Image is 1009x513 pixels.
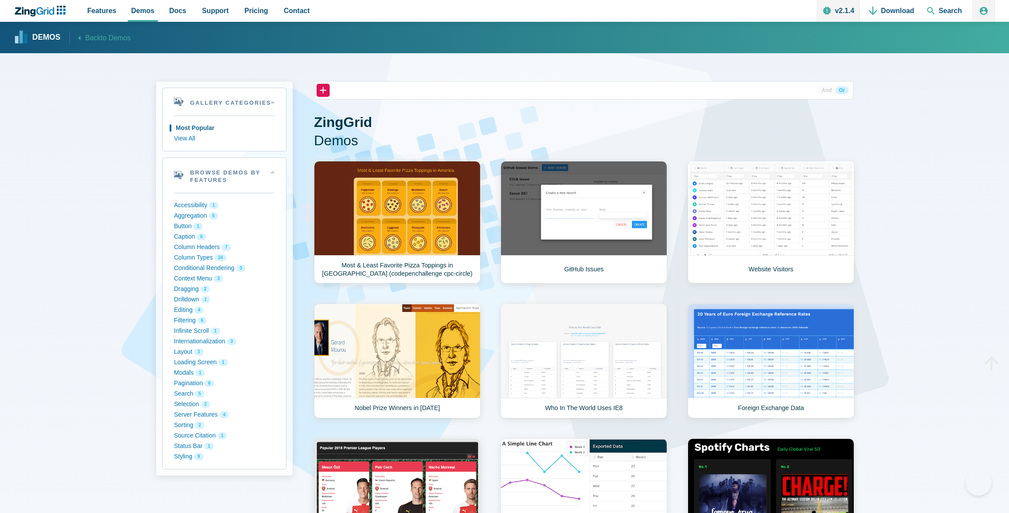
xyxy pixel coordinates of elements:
[501,161,667,284] a: GitHub Issues
[169,5,186,17] span: Docs
[174,431,275,441] button: Source Citation 1
[688,304,854,418] a: Foreign Exchange Data
[501,304,667,418] a: Who In The World Uses IE8
[174,368,275,378] button: Modals 1
[15,31,61,44] a: Demos
[87,5,116,17] span: Features
[174,389,275,399] button: Search 5
[174,133,275,144] button: View All
[818,86,835,94] button: And
[835,86,849,94] button: Or
[688,161,854,284] a: Website Visitors
[174,123,275,133] button: Most Popular
[317,84,330,97] button: +
[174,326,275,336] button: Infinite Scroll 1
[174,315,275,326] button: Filtering 6
[131,5,154,17] span: Demos
[163,158,286,193] summary: Browse Demos By Features
[174,336,275,347] button: Internationalization 3
[69,31,131,44] a: Backto Demos
[174,399,275,410] button: Selection 2
[32,34,61,41] strong: Demos
[314,161,481,284] a: Most & Least Favorite Pizza Toppings in [GEOGRAPHIC_DATA] (codepenchallenge cpc-circle)
[174,420,275,431] button: Sorting 2
[174,253,275,263] button: Column Types 24
[174,211,275,221] button: Aggregation 5
[174,451,275,462] button: Styling 9
[174,441,275,451] button: Status Bar 1
[174,357,275,368] button: Loading Screen 1
[314,114,372,130] strong: ZingGrid
[14,6,70,17] a: ZingChart Logo. Click to return to the homepage
[174,221,275,232] button: Button 1
[85,32,131,44] span: Back
[174,242,275,253] button: Column Headers 7
[965,469,992,496] iframe: Toggle Customer Support
[174,284,275,294] button: Dragging 2
[174,378,275,389] button: Pagination 6
[314,132,853,150] span: Demos
[174,274,275,284] button: Context Menu 3
[174,200,275,211] button: Accessibility 1
[174,410,275,420] button: Server Features 4
[284,5,310,17] span: Contact
[174,305,275,315] button: Editing 4
[202,5,228,17] span: Support
[163,88,286,116] summary: Gallery Categories
[174,263,275,274] button: Conditional Rendering 3
[174,347,275,357] button: Layout 3
[245,5,268,17] span: Pricing
[314,304,481,418] a: Nobel Prize Winners in [DATE]
[101,34,130,42] span: to Demos
[174,232,275,242] button: Caption 6
[174,294,275,305] button: Drilldown 1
